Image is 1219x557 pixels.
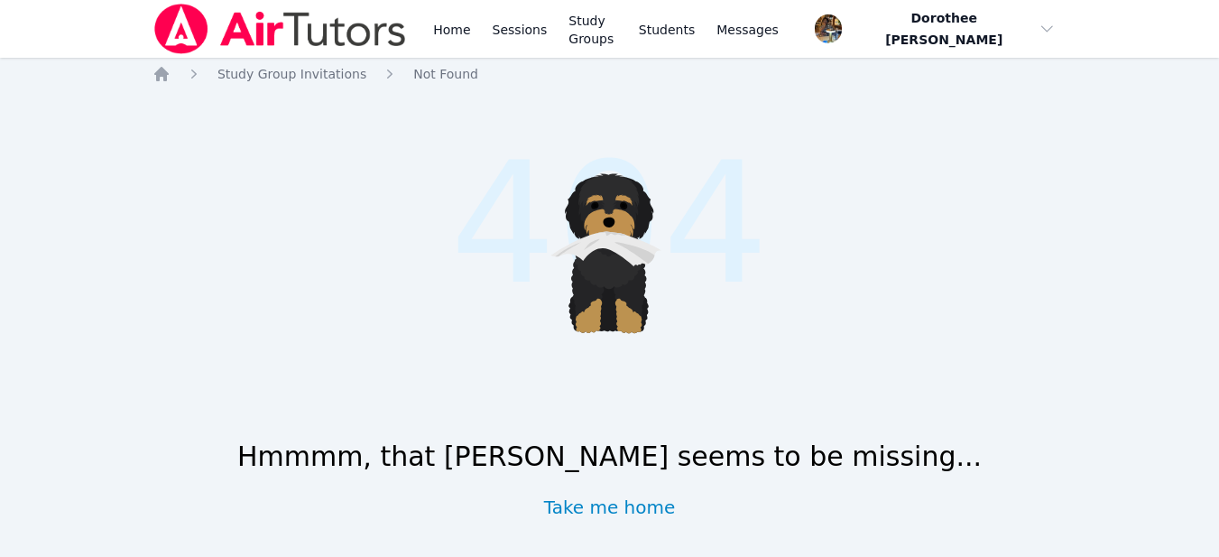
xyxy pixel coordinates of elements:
a: Not Found [413,65,478,83]
span: Study Group Invitations [217,67,366,81]
span: Not Found [413,67,478,81]
h1: Hmmmm, that [PERSON_NAME] seems to be missing... [237,441,982,473]
nav: Breadcrumb [152,65,1067,83]
img: Air Tutors [152,4,408,54]
a: Take me home [544,495,676,520]
a: Study Group Invitations [217,65,366,83]
span: Messages [716,21,779,39]
span: 404 [450,99,769,350]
